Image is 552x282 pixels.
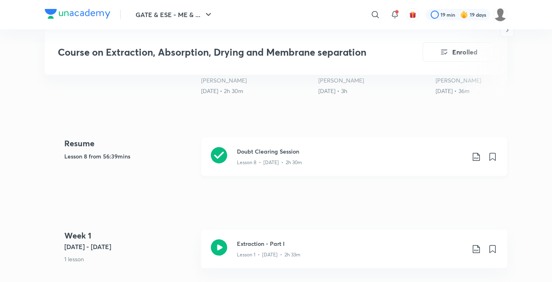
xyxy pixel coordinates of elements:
h4: Week 1 [64,230,195,242]
a: [PERSON_NAME] [201,76,247,84]
a: Extraction - Part ILesson 1 • [DATE] • 2h 33m [201,230,507,278]
h3: Extraction - Part I [237,239,465,248]
div: Ankur Bansal [201,76,312,85]
h5: [DATE] - [DATE] [64,242,195,252]
button: GATE & ESE - ME & ... [131,7,218,23]
a: Doubt Clearing SessionLesson 8 • [DATE] • 2h 30m [201,137,507,186]
div: 9th Jul • 3h [318,87,429,95]
img: Mujtaba Ahsan [493,8,507,22]
button: avatar [406,8,419,21]
p: Lesson 1 • [DATE] • 2h 33m [237,251,300,258]
h3: Course on Extraction, Absorption, Drying and Membrane separation [58,46,377,58]
a: Company Logo [45,9,110,21]
div: Ankur Bansal [318,76,429,85]
img: streak [460,11,468,19]
button: Enrolled [423,42,494,62]
p: 1 lesson [64,255,195,263]
img: Company Logo [45,9,110,19]
div: 6th Jul • 2h 30m [201,87,312,95]
div: 17th Jul • 36m [436,87,546,95]
a: [PERSON_NAME] [436,76,481,84]
div: Ankur Bansal [436,76,546,85]
h5: Lesson 8 from 56:39mins [64,152,195,161]
img: avatar [409,11,416,18]
h4: Resume [64,137,195,150]
h3: Doubt Clearing Session [237,147,465,156]
a: [PERSON_NAME] [318,76,364,84]
p: Lesson 8 • [DATE] • 2h 30m [237,159,302,166]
